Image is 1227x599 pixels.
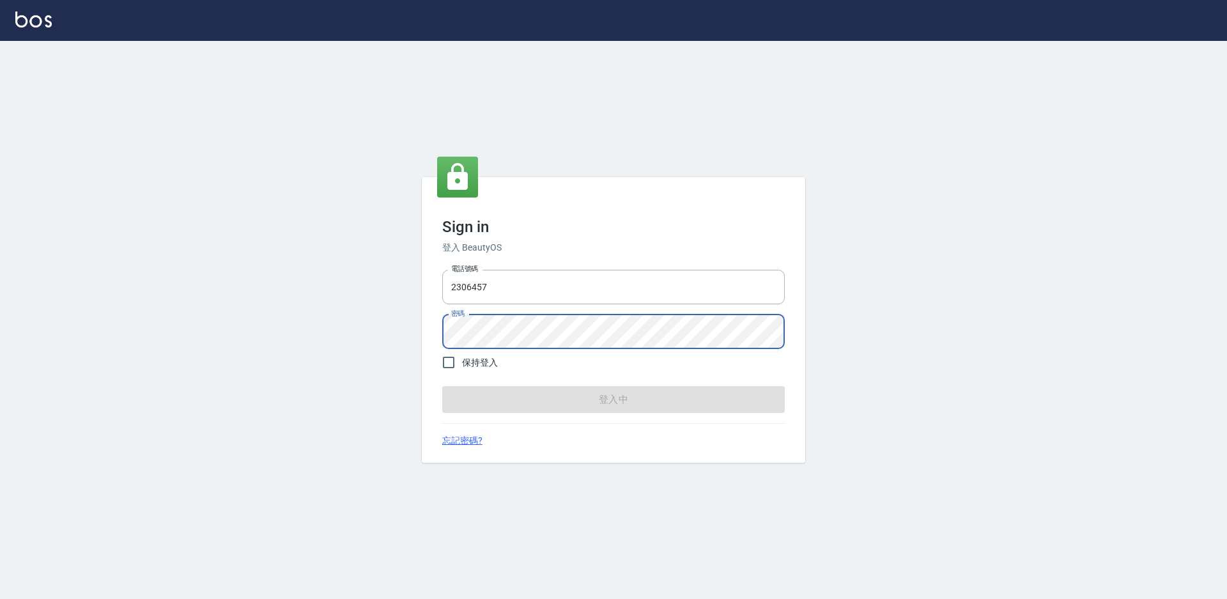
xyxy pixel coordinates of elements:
h3: Sign in [442,218,785,236]
label: 電話號碼 [451,264,478,274]
img: Logo [15,12,52,27]
h6: 登入 BeautyOS [442,241,785,254]
span: 保持登入 [462,356,498,370]
label: 密碼 [451,309,465,318]
a: 忘記密碼? [442,434,482,447]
